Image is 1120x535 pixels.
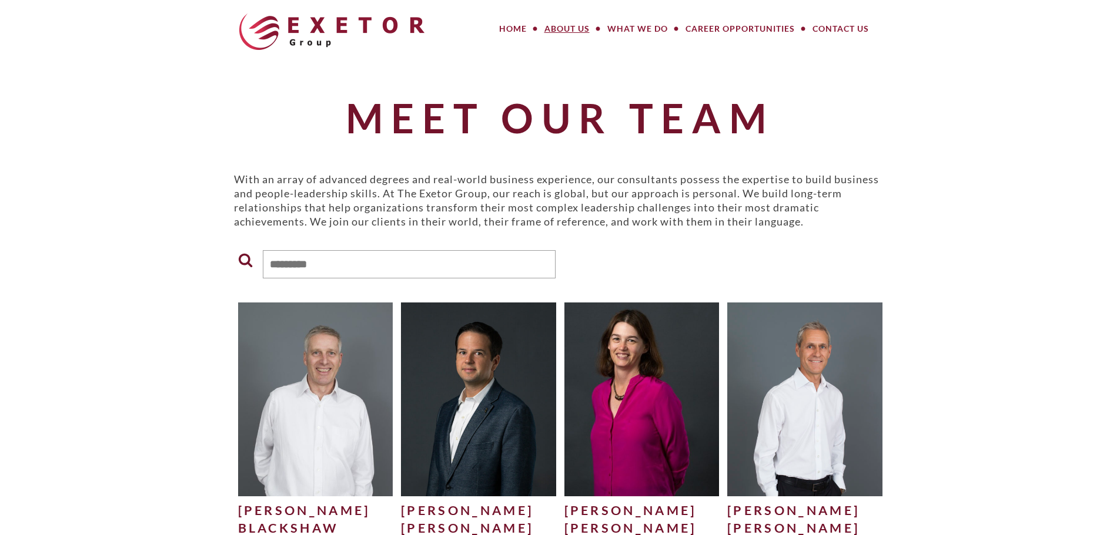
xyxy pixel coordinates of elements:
div: [PERSON_NAME] [727,502,882,519]
img: Philipp-Ebert_edited-1-500x625.jpg [401,302,556,496]
img: The Exetor Group [239,14,424,50]
a: What We Do [599,17,677,41]
h1: Meet Our Team [234,96,887,140]
img: Dave-Blackshaw-for-website2-500x625.jpg [238,302,393,496]
div: [PERSON_NAME] [401,502,556,519]
a: Contact Us [804,17,878,41]
a: About Us [536,17,599,41]
div: [PERSON_NAME] [238,502,393,519]
img: Craig-Mitchell-Website-500x625.jpg [727,302,882,496]
div: [PERSON_NAME] [564,502,720,519]
a: Home [490,17,536,41]
p: With an array of advanced degrees and real-world business experience, our consultants possess the... [234,172,887,228]
img: Julie-H-500x625.jpg [564,302,720,496]
a: Career Opportunities [677,17,804,41]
